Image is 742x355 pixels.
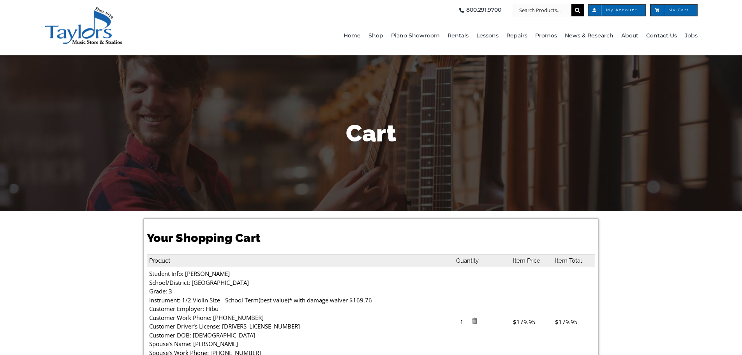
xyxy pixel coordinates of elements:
a: About [621,16,638,55]
a: My Cart [650,4,698,16]
span: Promos [535,30,557,42]
span: Shop [368,30,383,42]
a: Piano Showroom [391,16,440,55]
span: Contact Us [646,30,677,42]
span: My Cart [659,8,689,12]
span: 1 [456,318,470,327]
a: My Account [588,4,646,16]
span: Home [344,30,361,42]
a: Promos [535,16,557,55]
th: Item Total [553,254,595,267]
a: Rentals [448,16,469,55]
a: Jobs [685,16,698,55]
a: News & Research [565,16,613,55]
input: Search Products... [513,4,571,16]
span: Repairs [506,30,527,42]
a: taylors-music-store-west-chester [44,6,122,14]
a: Remove item from cart [471,318,478,326]
img: Remove Item [471,318,478,324]
span: 800.291.9700 [466,4,501,16]
span: Lessons [476,30,499,42]
th: Product [147,254,454,267]
th: Item Price [511,254,553,267]
nav: Top Right [214,4,698,16]
span: Piano Showroom [391,30,440,42]
input: Search [571,4,584,16]
a: 800.291.9700 [457,4,501,16]
span: My Account [596,8,638,12]
a: Home [344,16,361,55]
span: Jobs [685,30,698,42]
span: News & Research [565,30,613,42]
a: Repairs [506,16,527,55]
a: Shop [368,16,383,55]
th: Quantity [454,254,511,267]
h1: Your Shopping Cart [147,230,595,246]
a: Contact Us [646,16,677,55]
nav: Main Menu [214,16,698,55]
span: Rentals [448,30,469,42]
h1: Cart [143,117,599,150]
a: Lessons [476,16,499,55]
span: About [621,30,638,42]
